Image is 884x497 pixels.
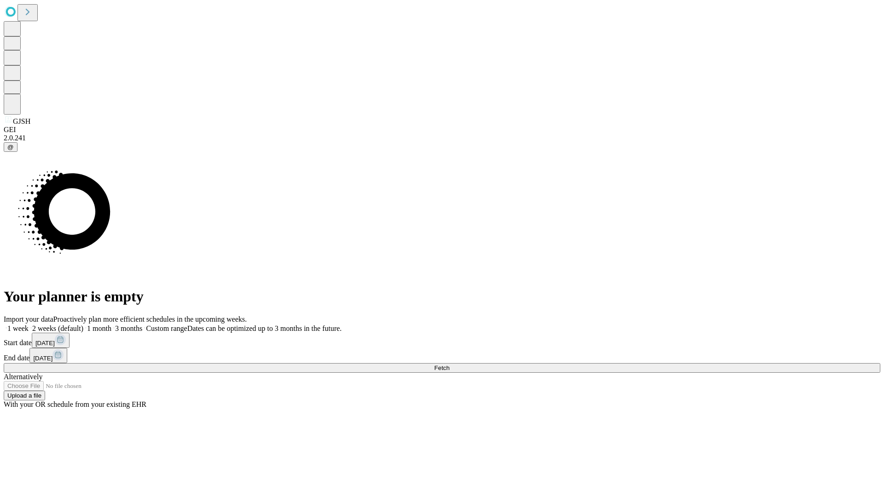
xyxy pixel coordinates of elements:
span: With your OR schedule from your existing EHR [4,400,146,408]
button: Fetch [4,363,880,373]
span: 3 months [115,324,142,332]
button: @ [4,142,17,152]
span: Alternatively [4,373,42,381]
div: GEI [4,126,880,134]
button: [DATE] [32,333,70,348]
span: Proactively plan more efficient schedules in the upcoming weeks. [53,315,247,323]
span: [DATE] [33,355,52,362]
div: End date [4,348,880,363]
span: 1 month [87,324,111,332]
div: Start date [4,333,880,348]
h1: Your planner is empty [4,288,880,305]
button: Upload a file [4,391,45,400]
span: GJSH [13,117,30,125]
span: Custom range [146,324,187,332]
span: @ [7,144,14,150]
span: Import your data [4,315,53,323]
div: 2.0.241 [4,134,880,142]
span: Dates can be optimized up to 3 months in the future. [187,324,342,332]
span: 1 week [7,324,29,332]
span: Fetch [434,364,449,371]
span: 2 weeks (default) [32,324,83,332]
button: [DATE] [29,348,67,363]
span: [DATE] [35,340,55,347]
